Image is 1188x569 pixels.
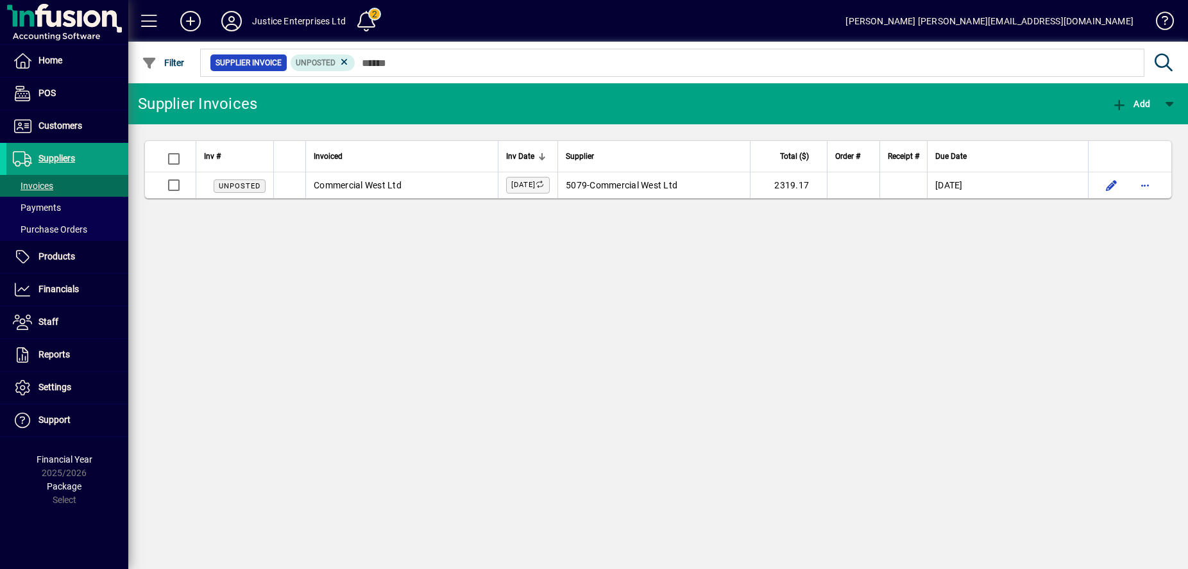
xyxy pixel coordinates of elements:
td: - [557,172,750,198]
span: Support [38,415,71,425]
button: Profile [211,10,252,33]
button: Filter [139,51,188,74]
div: Invoiced [314,149,490,163]
td: 2319.17 [750,172,827,198]
button: Add [1108,92,1153,115]
label: [DATE] [506,177,550,194]
span: Total ($) [780,149,809,163]
span: Customers [38,120,82,131]
a: Home [6,45,128,77]
span: Invoices [13,181,53,191]
a: Payments [6,197,128,219]
span: Add [1112,99,1150,109]
div: Supplier [566,149,742,163]
span: Order # [835,149,860,163]
a: Financials [6,274,128,306]
span: Payments [13,202,61,213]
span: Supplier [566,149,594,163]
button: Add [170,10,211,33]
span: Products [38,251,75,261]
span: Commercial West Ltd [314,180,402,190]
a: Customers [6,110,128,142]
a: POS [6,78,128,110]
span: Financial Year [37,454,92,465]
a: Settings [6,372,128,404]
span: Home [38,55,62,65]
span: Supplier Invoice [216,56,282,69]
span: Package [47,481,81,491]
button: Edit [1101,175,1122,195]
span: Receipt # [888,149,919,163]
span: Financials [38,284,79,294]
span: Purchase Orders [13,224,87,235]
span: Inv Date [506,149,534,163]
span: Inv # [204,149,221,163]
span: Unposted [296,58,335,67]
td: [DATE] [927,172,1088,198]
div: [PERSON_NAME] [PERSON_NAME][EMAIL_ADDRESS][DOMAIN_NAME] [845,11,1133,31]
button: More options [1135,175,1155,195]
span: Due Date [935,149,967,163]
span: Filter [142,58,185,68]
span: 5079 [566,180,587,190]
a: Products [6,241,128,273]
a: Staff [6,306,128,338]
div: Total ($) [758,149,820,163]
div: Justice Enterprises Ltd [252,11,346,31]
a: Reports [6,339,128,371]
span: Reports [38,349,70,359]
span: Staff [38,317,58,327]
a: Invoices [6,175,128,197]
div: Due Date [935,149,1080,163]
span: Settings [38,382,71,392]
span: Invoiced [314,149,343,163]
div: Order # [835,149,872,163]
div: Supplier Invoices [138,94,257,114]
div: Inv Date [506,149,550,163]
div: Inv # [204,149,266,163]
mat-chip: Invoice Status: Unposted [291,54,355,71]
a: Purchase Orders [6,219,128,240]
span: Commercial West Ltd [590,180,677,190]
span: Suppliers [38,153,75,163]
span: POS [38,88,56,98]
span: Unposted [219,182,260,190]
a: Knowledge Base [1146,3,1172,44]
a: Support [6,404,128,436]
